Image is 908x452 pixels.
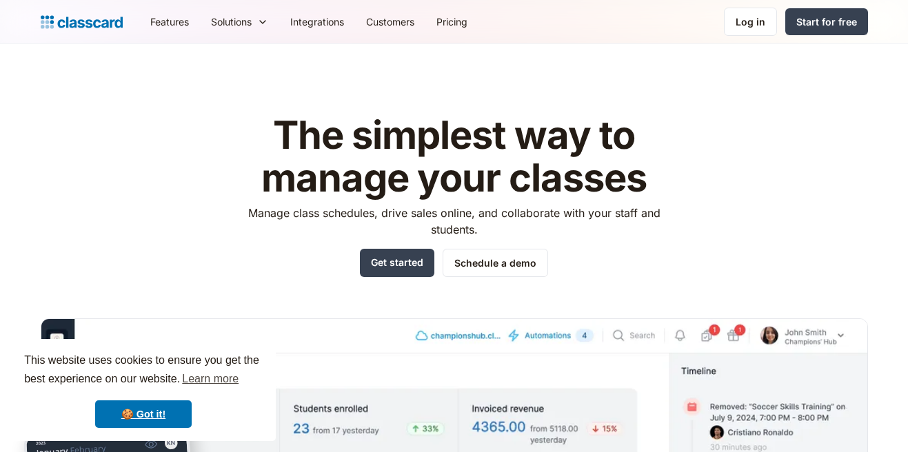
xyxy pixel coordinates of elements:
div: cookieconsent [11,339,276,441]
div: Start for free [796,14,857,29]
div: Solutions [200,6,279,37]
a: Features [139,6,200,37]
div: Solutions [211,14,252,29]
a: Get started [360,249,434,277]
span: This website uses cookies to ensure you get the best experience on our website. [24,352,263,389]
a: Customers [355,6,425,37]
a: Schedule a demo [443,249,548,277]
a: Start for free [785,8,868,35]
a: learn more about cookies [180,369,241,389]
div: Log in [736,14,765,29]
a: Integrations [279,6,355,37]
p: Manage class schedules, drive sales online, and collaborate with your staff and students. [235,205,673,238]
h1: The simplest way to manage your classes [235,114,673,199]
a: Log in [724,8,777,36]
a: home [41,12,123,32]
a: Pricing [425,6,478,37]
a: dismiss cookie message [95,400,192,428]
